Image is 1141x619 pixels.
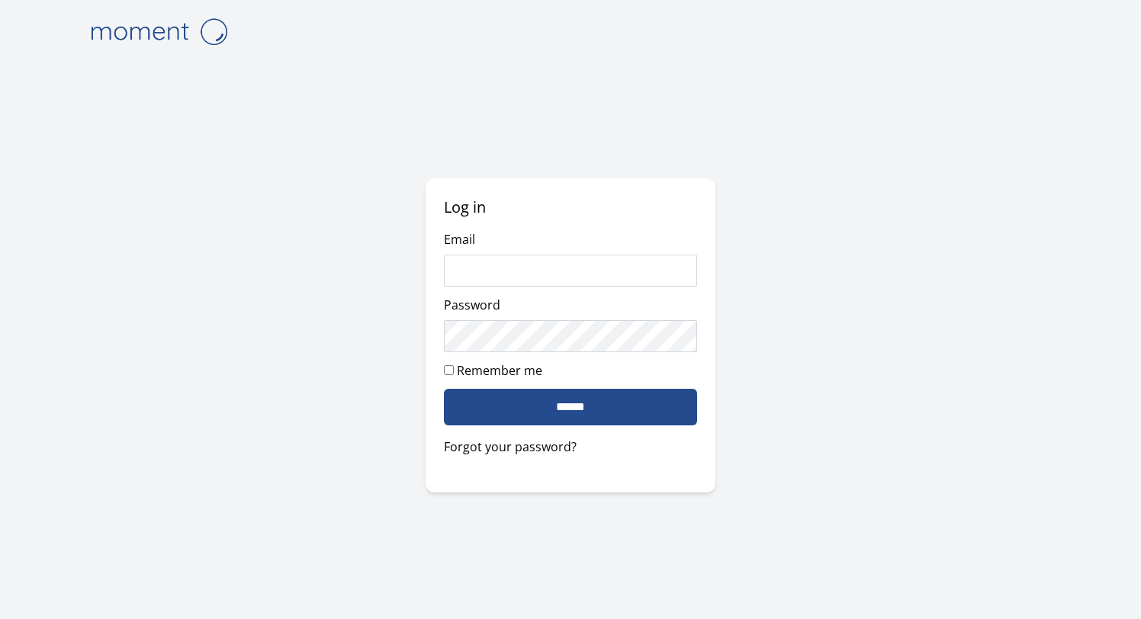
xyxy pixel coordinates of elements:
label: Password [444,297,500,313]
label: Remember me [457,362,542,379]
label: Email [444,231,475,248]
img: logo-4e3dc11c47720685a147b03b5a06dd966a58ff35d612b21f08c02c0306f2b779.png [82,12,235,51]
a: Forgot your password? [444,438,697,456]
h2: Log in [444,197,697,218]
